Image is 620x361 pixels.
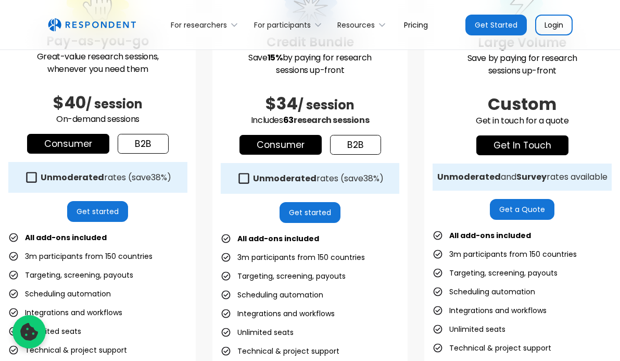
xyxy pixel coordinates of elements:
a: home [48,18,136,32]
li: Unlimited seats [221,325,294,340]
div: For researchers [171,20,227,30]
span: Custom [488,92,556,116]
li: Integrations and workflows [433,303,547,318]
a: Get Started [465,15,527,35]
a: b2b [118,134,169,154]
a: Get started [67,201,128,222]
li: Scheduling automation [221,288,323,302]
p: Get in touch for a quote [433,115,612,127]
a: Consumer [239,135,322,155]
span: 38% [363,172,379,184]
li: Targeting, screening, payouts [8,268,133,282]
div: For researchers [165,13,248,37]
li: Scheduling automation [8,287,111,301]
a: Consumer [27,134,109,154]
p: Save by paying for research sessions up-front [221,52,400,77]
a: Login [535,15,573,35]
li: Unlimited seats [8,324,81,339]
strong: 15% [268,52,283,64]
div: Resources [337,20,375,30]
span: 38% [151,171,167,183]
li: Integrations and workflows [221,306,335,321]
li: Unlimited seats [433,322,505,337]
span: $40 [53,91,86,114]
div: rates (save ) [41,172,171,183]
strong: Survey [516,171,547,183]
span: / session [86,95,143,113]
div: For participants [254,20,311,30]
li: Technical & project support [433,341,551,355]
strong: Unmoderated [253,172,317,184]
a: Pricing [396,13,436,37]
li: 3m participants from 150 countries [221,250,365,265]
p: Save by paying for research sessions up-front [433,52,612,77]
div: Resources [332,13,396,37]
div: For participants [248,13,331,37]
p: Great-value research sessions, whenever you need them [8,51,187,76]
span: 63 [283,114,294,126]
li: 3m participants from 150 countries [433,247,577,262]
p: On-demand sessions [8,113,187,126]
span: $34 [265,92,298,115]
a: Get started [280,202,340,223]
strong: Unmoderated [437,171,501,183]
a: Get a Quote [490,199,554,220]
span: / session [298,96,355,114]
div: and rates available [437,172,608,182]
div: rates (save ) [253,173,384,184]
a: b2b [330,135,381,155]
span: research sessions [294,114,369,126]
li: Technical & project support [8,343,127,357]
strong: All add-ons included [449,230,531,241]
p: Includes [221,114,400,127]
li: Technical & project support [221,344,339,358]
li: Targeting, screening, payouts [221,269,346,283]
a: get in touch [476,135,568,155]
strong: Unmoderated [41,171,104,183]
strong: All add-ons included [237,233,319,244]
li: Integrations and workflows [8,305,122,320]
strong: All add-ons included [25,232,107,243]
li: 3m participants from 150 countries [8,249,153,264]
img: Untitled UI logotext [48,18,136,32]
li: Scheduling automation [433,284,535,299]
li: Targeting, screening, payouts [433,266,558,280]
